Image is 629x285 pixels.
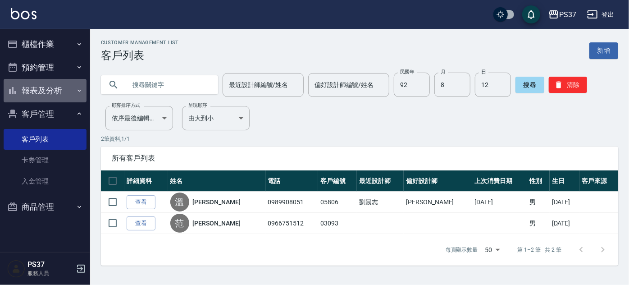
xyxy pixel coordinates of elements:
p: 服務人員 [27,269,73,277]
th: 偏好設計師 [404,170,472,192]
td: [DATE] [472,192,527,213]
label: 日 [481,69,486,75]
td: [DATE] [550,213,579,234]
button: 商品管理 [4,195,87,219]
label: 顧客排序方式 [112,102,140,109]
div: 由大到小 [182,106,250,130]
div: 50 [482,238,503,262]
button: 預約管理 [4,56,87,79]
button: 清除 [549,77,587,93]
label: 呈現順序 [188,102,207,109]
button: 報表及分析 [4,79,87,102]
span: 所有客戶列表 [112,154,607,163]
p: 每頁顯示數量 [446,246,478,254]
th: 性別 [527,170,549,192]
td: 0989908051 [266,192,319,213]
p: 第 1–2 筆 共 2 筆 [518,246,561,254]
a: 入金管理 [4,171,87,192]
td: 05806 [318,192,357,213]
th: 上次消費日期 [472,170,527,192]
td: 男 [527,192,549,213]
button: 搜尋 [515,77,544,93]
label: 月 [441,69,445,75]
th: 客戶編號 [318,170,357,192]
a: 卡券管理 [4,150,87,170]
div: 范 [170,214,189,233]
h2: Customer Management List [101,40,179,46]
td: [PERSON_NAME] [404,192,472,213]
td: [DATE] [550,192,579,213]
div: 依序最後編輯時間 [105,106,173,130]
th: 客戶來源 [579,170,618,192]
button: 櫃檯作業 [4,32,87,56]
a: 新增 [589,42,618,59]
input: 搜尋關鍵字 [126,73,211,97]
button: 客戶管理 [4,102,87,126]
a: 查看 [127,195,155,209]
button: save [522,5,540,23]
div: PS37 [559,9,576,20]
th: 詳細資料 [124,170,168,192]
label: 民國年 [400,69,414,75]
img: Person [7,260,25,278]
td: 劉晨志 [357,192,404,213]
h3: 客戶列表 [101,49,179,62]
h5: PS37 [27,260,73,269]
td: 0966751512 [266,213,319,234]
th: 生日 [550,170,579,192]
a: [PERSON_NAME] [193,219,241,228]
button: 登出 [583,6,618,23]
button: PS37 [545,5,580,24]
th: 最近設計師 [357,170,404,192]
a: 查看 [127,216,155,230]
td: 男 [527,213,549,234]
div: 溫 [170,193,189,211]
img: Logo [11,8,36,19]
th: 電話 [266,170,319,192]
th: 姓名 [168,170,266,192]
a: 客戶列表 [4,129,87,150]
td: 03093 [318,213,357,234]
a: [PERSON_NAME] [193,198,241,207]
p: 2 筆資料, 1 / 1 [101,135,618,143]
